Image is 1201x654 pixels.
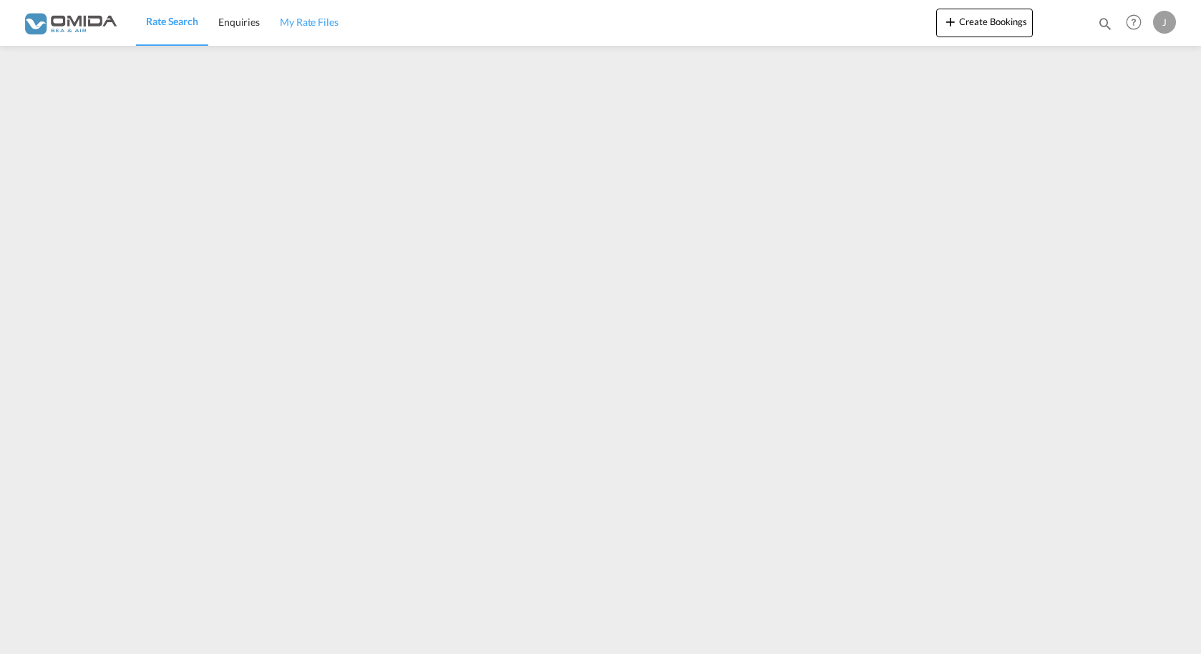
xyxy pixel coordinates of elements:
[1153,11,1176,34] div: J
[280,16,339,28] span: My Rate Files
[1097,16,1113,32] md-icon: icon-magnify
[936,9,1033,37] button: icon-plus 400-fgCreate Bookings
[1097,16,1113,37] div: icon-magnify
[1122,10,1153,36] div: Help
[218,16,260,28] span: Enquiries
[21,6,118,39] img: 459c566038e111ed959c4fc4f0a4b274.png
[1122,10,1146,34] span: Help
[942,13,959,30] md-icon: icon-plus 400-fg
[146,15,198,27] span: Rate Search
